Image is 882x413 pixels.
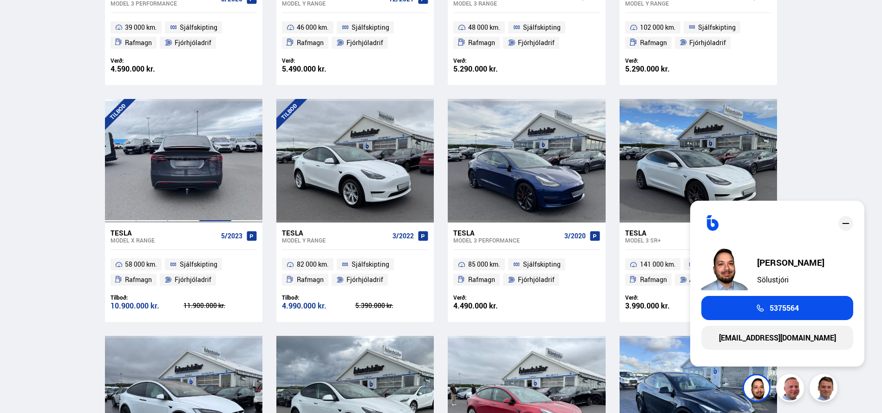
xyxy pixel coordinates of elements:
a: Tesla Model Y RANGE 3/2022 82 000 km. Sjálfskipting Rafmagn Fjórhjóladrif Tilboð: 4.990.000 kr. 5... [276,223,434,322]
div: 10.900.000 kr. [111,302,184,310]
span: Fjórhjóladrif [346,37,383,48]
span: 82 000 km. [297,259,329,270]
div: Verð: [625,57,699,64]
div: 4.990.000 kr. [282,302,355,310]
img: nhp88E3Fdnt1Opn2.png [701,244,748,290]
span: Rafmagn [125,37,152,48]
span: Fjórhjóladrif [689,37,726,48]
span: Rafmagn [468,274,495,285]
img: FbJEzSuNWCJXmdc-.webp [811,375,839,403]
span: Fjórhjóladrif [346,274,383,285]
span: 46 000 km. [297,22,329,33]
span: Fjórhjóladrif [175,37,211,48]
span: Sjálfskipting [523,22,561,33]
span: Rafmagn [297,37,324,48]
div: Verð: [625,294,699,301]
span: Sjálfskipting [352,22,389,33]
div: 11.900.000 kr. [183,302,257,309]
a: 5375564 [701,296,853,320]
div: Verð: [282,57,355,64]
div: Model Y RANGE [282,237,389,243]
span: 48 000 km. [468,22,500,33]
div: Sölustjóri [757,275,824,284]
div: 5.390.000 kr. [355,302,429,309]
span: Rafmagn [640,274,667,285]
div: Tesla [625,229,746,237]
div: Verð: [453,294,527,301]
div: 5.490.000 kr. [282,65,355,73]
div: Tesla [282,229,389,237]
div: Model 3 PERFORMANCE [453,237,560,243]
span: Sjálfskipting [698,22,736,33]
span: 3/2022 [392,232,414,240]
span: 5/2023 [221,232,242,240]
div: 4.490.000 kr. [453,302,527,310]
span: Rafmagn [297,274,324,285]
div: Tilboð: [111,294,184,301]
span: 102 000 km. [640,22,676,33]
div: Tesla [453,229,560,237]
button: Opna LiveChat spjallviðmót [7,4,35,32]
span: Afturhjóladrif [689,274,729,285]
span: 5375564 [770,304,799,312]
span: Rafmagn [468,37,495,48]
span: 3/2020 [564,232,586,240]
span: 141 000 km. [640,259,676,270]
span: Sjálfskipting [180,22,217,33]
a: Tesla Model 3 SR+ 3/2020 141 000 km. Sjálfskipting Rafmagn Afturhjóladrif Verð: 3.990.000 kr. [620,223,777,322]
img: siFngHWaQ9KaOqBr.png [777,375,805,403]
div: Tesla [111,229,217,237]
div: 5.290.000 kr. [453,65,527,73]
span: Rafmagn [640,37,667,48]
span: Fjórhjóladrif [518,274,555,285]
div: 5.290.000 kr. [625,65,699,73]
a: [EMAIL_ADDRESS][DOMAIN_NAME] [701,326,853,350]
div: Model 3 SR+ [625,237,746,243]
a: Tesla Model X RANGE 5/2023 58 000 km. Sjálfskipting Rafmagn Fjórhjóladrif Tilboð: 10.900.000 kr. ... [105,223,262,322]
span: 85 000 km. [468,259,500,270]
span: Rafmagn [125,274,152,285]
div: 4.590.000 kr. [111,65,184,73]
div: Verð: [453,57,527,64]
span: Fjórhjóladrif [518,37,555,48]
a: Tesla Model 3 PERFORMANCE 3/2020 85 000 km. Sjálfskipting Rafmagn Fjórhjóladrif Verð: 4.490.000 kr. [448,223,605,322]
span: Fjórhjóladrif [175,274,211,285]
div: close [838,216,853,231]
div: Verð: [111,57,184,64]
span: 39 000 km. [125,22,157,33]
div: Tilboð: [282,294,355,301]
span: Sjálfskipting [523,259,561,270]
div: Model X RANGE [111,237,217,243]
span: 58 000 km. [125,259,157,270]
div: 3.990.000 kr. [625,302,699,310]
div: [PERSON_NAME] [757,258,824,267]
span: Sjálfskipting [352,259,389,270]
span: Sjálfskipting [180,259,217,270]
img: nhp88E3Fdnt1Opn2.png [744,375,772,403]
